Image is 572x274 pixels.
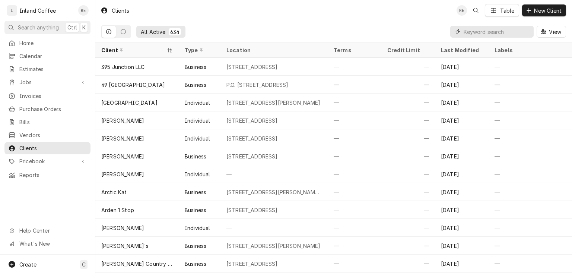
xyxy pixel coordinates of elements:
[328,165,381,183] div: —
[328,183,381,201] div: —
[185,242,206,250] div: Business
[457,5,467,16] div: RE
[435,147,489,165] div: [DATE]
[19,171,87,179] span: Reports
[226,152,278,160] div: [STREET_ADDRESS]
[470,4,482,16] button: Open search
[464,26,530,38] input: Keyword search
[226,260,278,268] div: [STREET_ADDRESS]
[226,206,278,214] div: [STREET_ADDRESS]
[101,188,127,196] div: Arctic Kat
[4,155,90,167] a: Go to Pricebook
[381,94,435,111] div: —
[328,255,381,273] div: —
[381,58,435,76] div: —
[185,46,213,54] div: Type
[220,165,328,183] div: —
[185,170,210,178] div: Individual
[67,23,77,31] span: Ctrl
[19,7,56,15] div: Inland Coffee
[226,81,288,89] div: P.O. [STREET_ADDRESS]
[185,117,210,125] div: Individual
[101,46,165,54] div: Client
[4,21,90,34] button: Search anythingCtrlK
[4,169,90,181] a: Reports
[226,135,278,142] div: [STREET_ADDRESS]
[185,135,210,142] div: Individual
[226,46,322,54] div: Location
[101,206,134,214] div: Arden 1 Stop
[7,5,17,16] div: I
[4,129,90,141] a: Vendors
[101,63,145,71] div: 395 Junction LLC
[387,46,428,54] div: Credit Limit
[226,63,278,71] div: [STREET_ADDRESS]
[101,242,149,250] div: [PERSON_NAME]'s
[19,240,86,248] span: What's New
[19,157,76,165] span: Pricebook
[328,58,381,76] div: —
[226,188,322,196] div: [STREET_ADDRESS][PERSON_NAME] [GEOGRAPHIC_DATA][PERSON_NAME]
[19,227,86,234] span: Help Center
[19,92,87,100] span: Invoices
[4,224,90,237] a: Go to Help Center
[19,118,87,126] span: Bills
[101,170,144,178] div: [PERSON_NAME]
[381,237,435,255] div: —
[328,94,381,111] div: —
[381,201,435,219] div: —
[381,255,435,273] div: —
[435,58,489,76] div: [DATE]
[141,28,166,36] div: All Active
[435,237,489,255] div: [DATE]
[328,129,381,147] div: —
[185,206,206,214] div: Business
[226,99,321,107] div: [STREET_ADDRESS][PERSON_NAME]
[4,63,90,75] a: Estimates
[185,99,210,107] div: Individual
[328,111,381,129] div: —
[457,5,467,16] div: Ruth Easley's Avatar
[220,219,328,237] div: —
[4,76,90,88] a: Go to Jobs
[19,261,36,268] span: Create
[328,147,381,165] div: —
[82,23,86,31] span: K
[101,117,144,125] div: [PERSON_NAME]
[381,129,435,147] div: —
[4,116,90,128] a: Bills
[19,39,87,47] span: Home
[435,111,489,129] div: [DATE]
[185,81,206,89] div: Business
[4,142,90,154] a: Clients
[4,237,90,250] a: Go to What's New
[185,260,206,268] div: Business
[170,28,179,36] div: 634
[328,76,381,94] div: —
[226,242,321,250] div: [STREET_ADDRESS][PERSON_NAME]
[185,63,206,71] div: Business
[547,28,563,36] span: View
[78,5,89,16] div: Ruth Easley's Avatar
[19,78,76,86] span: Jobs
[101,81,165,89] div: 49 [GEOGRAPHIC_DATA]
[19,105,87,113] span: Purchase Orders
[19,144,87,152] span: Clients
[19,52,87,60] span: Calendar
[435,201,489,219] div: [DATE]
[101,135,144,142] div: [PERSON_NAME]
[334,46,374,54] div: Terms
[381,147,435,165] div: —
[435,94,489,111] div: [DATE]
[185,224,210,232] div: Individual
[435,219,489,237] div: [DATE]
[328,237,381,255] div: —
[19,65,87,73] span: Estimates
[435,129,489,147] div: [DATE]
[381,183,435,201] div: —
[226,117,278,125] div: [STREET_ADDRESS]
[101,99,158,107] div: [GEOGRAPHIC_DATA]
[4,37,90,49] a: Home
[19,131,87,139] span: Vendors
[4,50,90,62] a: Calendar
